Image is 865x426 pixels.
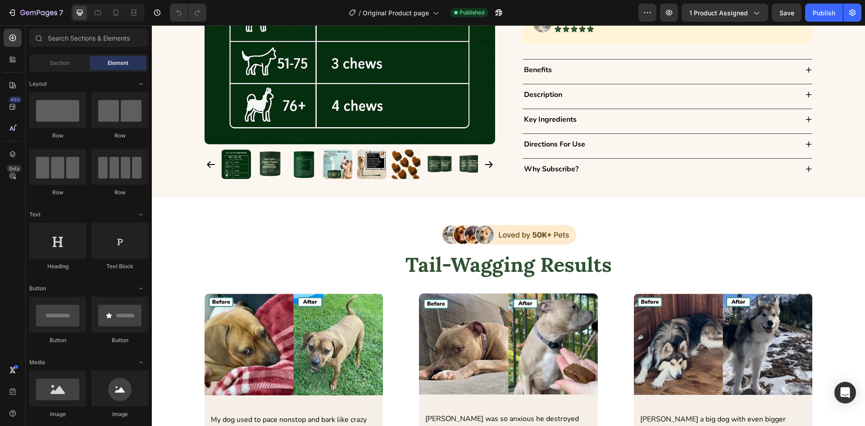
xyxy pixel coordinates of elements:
div: Open Intercom Messenger [834,382,856,403]
span: Toggle open [134,207,148,222]
img: gempages_580495195036976046-1ca8876e-ac78-403f-8cca-a820f30f3a01.webp [482,268,661,370]
span: Media [29,358,45,366]
p: Benefits [372,39,400,50]
button: Publish [805,4,843,22]
button: 1 product assigned [682,4,768,22]
button: Carousel Next Arrow [332,134,342,144]
span: Toggle open [134,77,148,91]
span: Element [108,59,128,67]
div: Button [29,336,86,344]
div: Beta [7,165,22,172]
span: Text [29,211,41,219]
div: Row [29,188,86,197]
iframe: Design area [152,25,865,426]
div: Button [91,336,148,344]
span: Toggle open [134,281,148,296]
span: Published [460,9,484,17]
img: gempages_580495195036976046-d1cc0b6a-7c45-48b8-aa78-b63ad1f9506e.webp [289,199,424,220]
div: Row [91,188,148,197]
span: / [359,8,361,18]
div: Row [91,132,148,140]
span: Save [779,9,794,17]
p: Directions For Use [372,114,433,124]
span: Button [29,284,46,293]
span: Layout [29,80,47,88]
span: Section [50,59,69,67]
span: Toggle open [134,355,148,370]
span: Original Product page [363,8,429,18]
p: 7 [59,7,63,18]
div: 450 [9,96,22,103]
h2: Tail-Wagging Results [53,226,661,252]
div: Row [29,132,86,140]
button: Save [772,4,801,22]
p: Description [372,64,410,75]
span: 1 product assigned [689,8,748,18]
p: Key Ingredients [372,89,425,100]
div: Image [91,410,148,418]
input: Search Sections & Elements [29,29,148,47]
div: Image [29,410,86,418]
button: 7 [4,4,67,22]
div: Publish [813,8,835,18]
div: Text Block [91,262,148,270]
div: Undo/Redo [170,4,206,22]
p: Why Subscribe? [372,138,427,149]
div: Heading [29,262,86,270]
img: gempages_580495195036976046-eba64487-201c-4a44-ba5e-3682c1efe18b.webp [53,268,232,370]
img: gempages_580495195036976046-a1a65324-7bdc-49c8-9714-a0b77051a894.webp [267,268,446,369]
